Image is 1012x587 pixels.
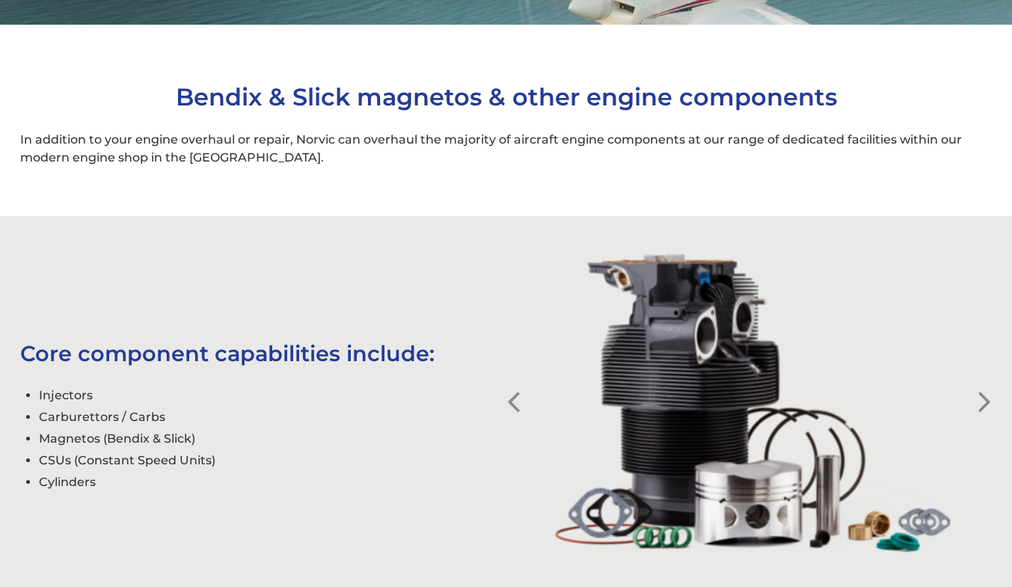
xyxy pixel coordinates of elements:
span: Core component capabilities include: [20,340,435,366]
li: CSUs (Constant Speed Units) [39,449,506,471]
button: Previous [506,383,521,398]
p: In addition to your engine overhaul or repair, Norvic can overhaul the majority of aircraft engin... [20,131,992,167]
button: Next [977,383,992,398]
span: Bendix & Slick magnetos & other engine components [176,82,837,111]
li: Magnetos (Bendix & Slick) [39,428,506,449]
li: Carburettors / Carbs [39,406,506,428]
li: Injectors [39,384,506,406]
li: Cylinders [39,471,506,493]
